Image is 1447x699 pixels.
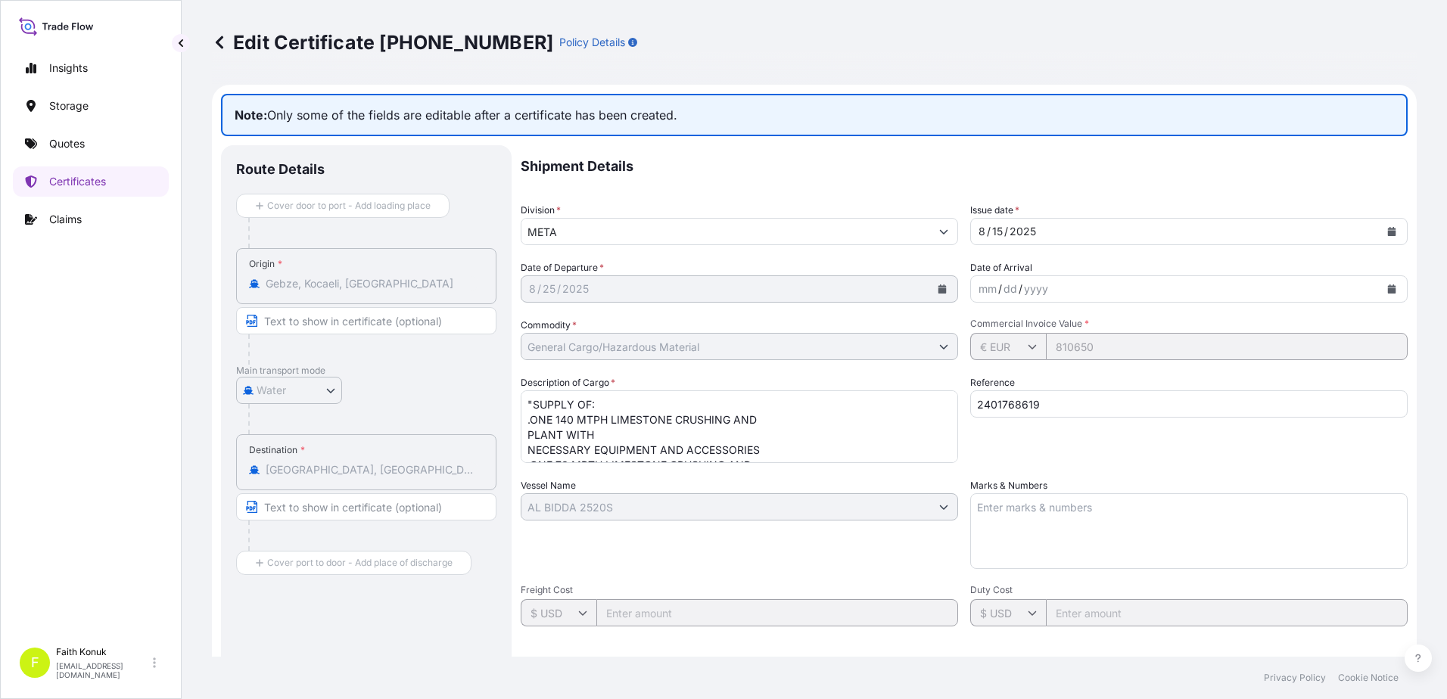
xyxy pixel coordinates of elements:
[527,280,537,298] div: month,
[1046,333,1408,360] input: Enter amount
[236,307,496,334] input: Text to appear on certificate
[267,198,431,213] span: Cover door to port - Add loading place
[13,204,169,235] a: Claims
[249,258,282,270] div: Origin
[13,129,169,159] a: Quotes
[557,280,561,298] div: /
[521,390,958,463] textarea: "SUPPLY OF: .ONE 140 MTPH LIMESTONE CRUSHING AND PLANT WITH NECESSARY EQUIPMENT AND ACCESSORIES ....
[236,493,496,520] input: Text to appear on certificate
[970,375,1015,390] label: Reference
[49,174,106,189] p: Certificates
[13,91,169,121] a: Storage
[977,280,998,298] div: month,
[49,61,88,76] p: Insights
[236,377,342,404] button: Select transport
[212,30,553,54] p: Edit Certificate [PHONE_NUMBER]
[267,555,453,570] span: Cover port to door - Add place of discharge
[236,194,450,218] button: Cover door to port - Add loading place
[56,661,150,679] p: [EMAIL_ADDRESS][DOMAIN_NAME]
[1022,280,1050,298] div: year,
[930,218,957,245] button: Show suggestions
[266,462,478,477] input: Destination
[970,390,1408,418] input: Enter booking reference
[521,145,1408,188] p: Shipment Details
[977,222,987,241] div: month,
[930,333,957,360] button: Show suggestions
[249,444,305,456] div: Destination
[1380,219,1404,244] button: Calendar
[13,166,169,197] a: Certificates
[221,94,1408,136] p: Only some of the fields are editable after a certificate has been created.
[31,655,39,670] span: F
[1380,277,1404,301] button: Calendar
[1008,222,1038,241] div: year,
[970,260,1032,275] span: Date of Arrival
[521,218,930,245] input: Type to search division
[970,478,1047,493] label: Marks & Numbers
[561,280,590,298] div: year,
[521,318,577,333] label: Commodity
[1019,280,1022,298] div: /
[13,53,169,83] a: Insights
[235,107,267,123] strong: Note:
[49,98,89,113] p: Storage
[521,260,604,275] span: Date of Departure
[266,276,478,291] input: Origin
[1004,222,1008,241] div: /
[49,136,85,151] p: Quotes
[49,212,82,227] p: Claims
[1338,672,1399,684] a: Cookie Notice
[1264,672,1326,684] a: Privacy Policy
[987,222,991,241] div: /
[56,646,150,658] p: Faith Konuk
[970,203,1019,218] span: Issue date
[521,333,930,360] input: Type to search commodity
[236,365,496,377] p: Main transport mode
[541,280,557,298] div: day,
[521,375,615,390] label: Description of Cargo
[1046,599,1408,626] input: Enter amount
[998,280,1002,298] div: /
[970,584,1408,596] span: Duty Cost
[521,478,576,493] label: Vessel Name
[537,280,541,298] div: /
[521,203,561,218] label: Division
[991,222,1004,241] div: day,
[1002,280,1019,298] div: day,
[521,493,930,520] input: Type to search vessel name or IMO
[930,277,954,301] button: Calendar
[236,551,471,575] button: Cover port to door - Add place of discharge
[257,383,286,398] span: Water
[930,493,957,520] button: Show suggestions
[596,599,958,626] input: Enter amount
[559,35,625,50] p: Policy Details
[236,160,325,179] p: Route Details
[970,318,1408,330] span: Commercial Invoice Value
[521,584,958,596] span: Freight Cost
